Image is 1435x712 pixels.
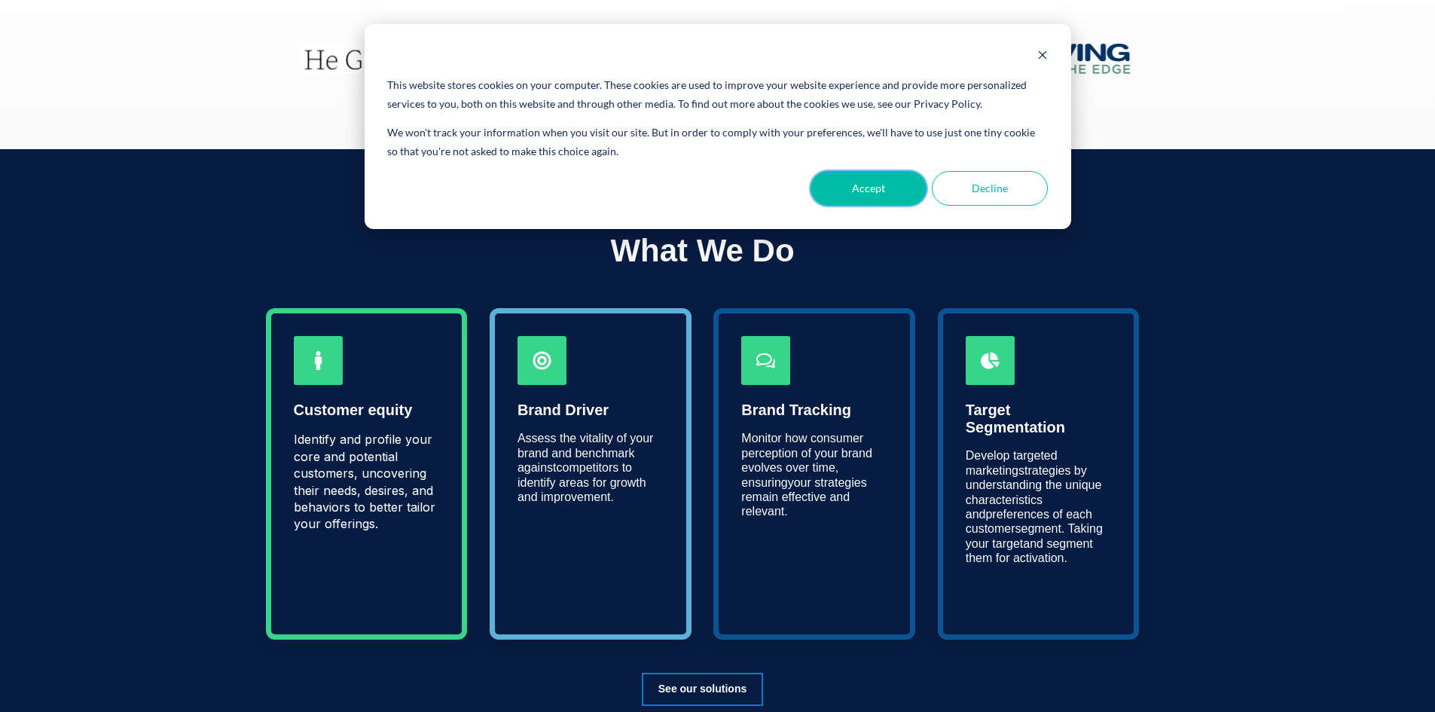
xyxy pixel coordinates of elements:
[518,432,654,474] span: Assess the vitality of your brand and benchmark against
[518,461,646,503] span: competitors to identify areas for growth and improvement.
[518,402,609,418] span: Brand Driver
[741,402,851,418] span: Brand Tracking
[966,464,1102,521] span: strategies by understanding the unique characteristics and
[741,476,866,518] span: your strategies remain effective and relevant.
[642,673,763,706] a: See our solutions
[966,449,1058,476] span: Develop targeted marketing
[294,402,413,418] span: Customer equity
[387,124,1047,160] p: We won't track your information when you visit our site. But in order to comply with your prefere...
[365,24,1071,229] div: Cookie banner
[294,432,435,531] span: Identify and profile your core and potential customers, uncovering their needs, desires, and beha...
[966,522,1103,549] span: segment. Taking your target
[966,402,1065,435] span: Target Segmentation
[811,171,927,206] button: Accept
[966,537,1093,564] span: and segment them for activation.
[932,171,1048,206] button: Decline
[1037,47,1048,66] button: Dismiss cookie banner
[300,44,444,74] img: hegetsus
[610,233,794,268] span: What We Do
[741,432,872,488] span: Monitor how consumer perception of your brand evolves over time, ensuring
[387,76,1047,113] div: This website stores cookies on your computer. These cookies are used to improve your website expe...
[966,508,1092,535] span: preferences of each customer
